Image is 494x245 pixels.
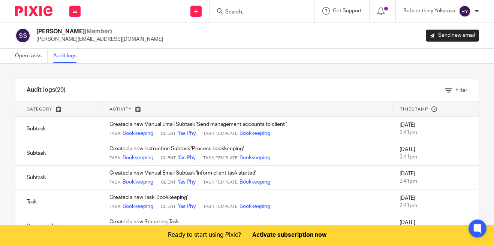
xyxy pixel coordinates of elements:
span: (Member) [85,28,112,34]
span: Task [109,155,121,161]
td: Created a new Manual Email Subtask 'Send management accounts to client ' [102,117,392,141]
a: Yas Phy [178,203,196,210]
td: [DATE] [392,166,479,190]
span: Client [161,131,176,137]
a: Yas Phy [178,154,196,161]
a: Send new email [426,30,479,42]
span: Filter [455,88,467,93]
span: Task [109,131,121,137]
a: Yas Phy [178,130,196,137]
a: Bookkeeping [240,178,270,186]
div: 2:41pm [400,153,471,161]
a: Bookkeeping [240,203,270,210]
span: Task Template [203,131,238,137]
a: Bookkeeping [123,203,153,210]
span: Client [161,155,176,161]
span: Client [161,179,176,185]
td: Subtask [15,166,102,190]
td: Created a new Instruction Subtask 'Process bookkeeping' [102,141,392,166]
td: Subtask [15,117,102,141]
span: Task [109,204,121,210]
div: 2:41pm [400,178,471,185]
img: svg%3E [15,28,31,43]
span: Activity [109,107,132,111]
span: Task Template [203,155,238,161]
td: Created a new Task 'Bookkeeping' [102,190,392,214]
div: 2:41pm [400,129,471,136]
a: Bookkeeping [240,154,270,161]
a: Audit logs [53,49,82,63]
a: Bookkeeping [240,130,270,137]
img: Pixie [15,6,52,16]
span: Task Template [203,204,238,210]
input: Search [225,9,292,16]
td: Created a new Manual Email Subtask 'Inform client task started' [102,166,392,190]
a: Open tasks [15,49,48,63]
td: [DATE] [392,214,479,239]
td: [DATE] [392,117,479,141]
td: Created a new Recurring Task [102,214,392,239]
td: Subtask [15,141,102,166]
span: Client [161,204,176,210]
p: Rubeenthiny Yokarasa [403,7,455,15]
td: Task [15,190,102,214]
span: Task Template [203,179,238,185]
img: svg%3E [459,5,471,17]
td: [DATE] [392,141,479,166]
p: [PERSON_NAME][EMAIL_ADDRESS][DOMAIN_NAME] [36,36,163,43]
div: 2:41pm [400,202,471,209]
a: Yas Phy [178,178,196,186]
td: [DATE] [392,190,479,214]
span: Task [109,179,121,185]
td: Recurring Task [15,214,102,239]
a: Bookkeeping [123,178,153,186]
h2: [PERSON_NAME] [36,28,163,36]
span: Timestamp [400,107,428,111]
span: Category [27,107,52,111]
a: Bookkeeping [123,154,153,161]
a: Bookkeeping [123,130,153,137]
span: Get Support [333,8,362,13]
